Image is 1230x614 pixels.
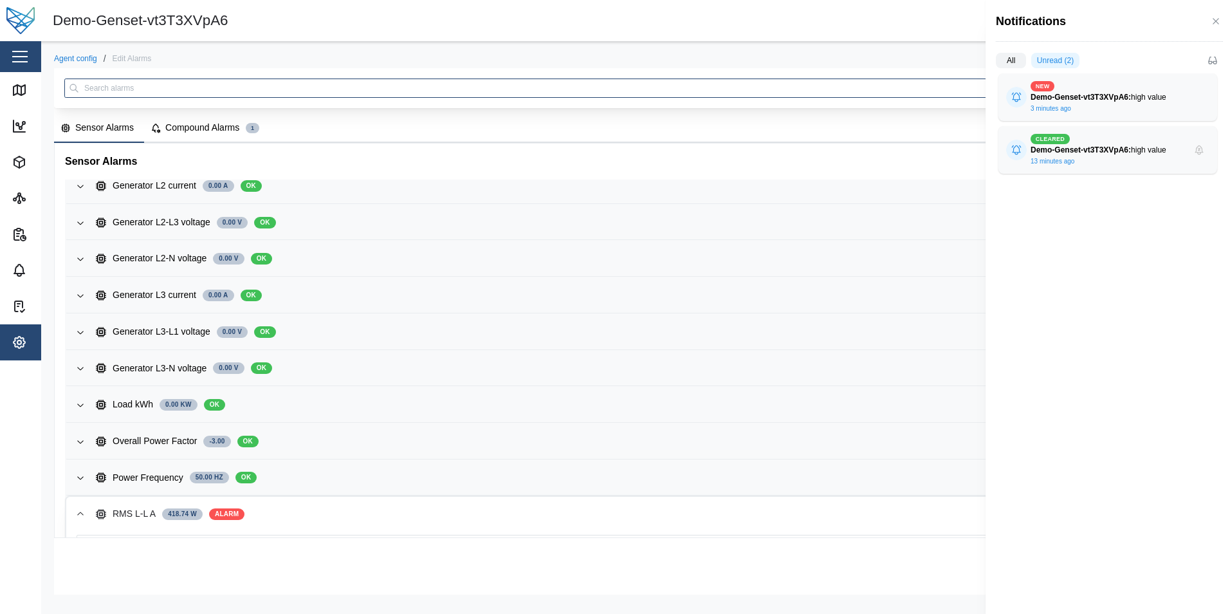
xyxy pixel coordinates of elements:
[1031,144,1185,156] div: high value
[996,13,1066,30] h4: Notifications
[1036,82,1050,91] span: new
[1031,53,1079,68] label: Unread (2)
[1031,156,1074,167] div: 13 minutes ago
[996,53,1026,68] label: All
[1031,93,1131,102] strong: Demo-Genset-vt3T3XVpA6:
[1031,145,1131,154] strong: Demo-Genset-vt3T3XVpA6:
[1031,104,1071,114] div: 3 minutes ago
[1031,91,1185,104] div: high value
[1036,135,1065,144] span: cleared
